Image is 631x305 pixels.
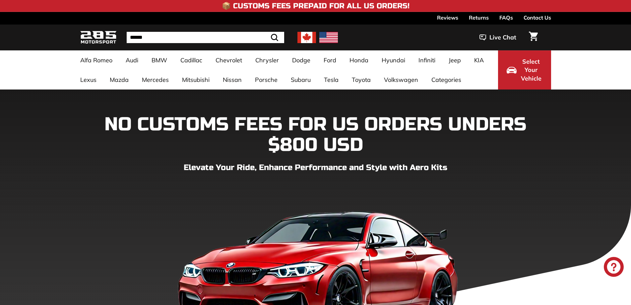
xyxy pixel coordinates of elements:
[602,257,626,278] inbox-online-store-chat: Shopify online store chat
[425,70,468,90] a: Categories
[437,12,458,23] a: Reviews
[343,50,375,70] a: Honda
[285,50,317,70] a: Dodge
[80,114,551,155] h1: NO CUSTOMS FEES FOR US ORDERS UNDERS $800 USD
[469,12,489,23] a: Returns
[216,70,248,90] a: Nissan
[249,50,285,70] a: Chrysler
[80,30,117,45] img: Logo_285_Motorsport_areodynamics_components
[74,50,119,70] a: Alfa Romeo
[80,162,551,174] p: Elevate Your Ride, Enhance Performance and Style with Aero Kits
[127,32,284,43] input: Search
[377,70,425,90] a: Volkswagen
[468,50,490,70] a: KIA
[222,2,410,10] h4: 📦 Customs Fees Prepaid for All US Orders!
[520,57,542,83] span: Select Your Vehicle
[471,29,525,46] button: Live Chat
[317,70,345,90] a: Tesla
[174,50,209,70] a: Cadillac
[498,50,551,90] button: Select Your Vehicle
[103,70,135,90] a: Mazda
[375,50,412,70] a: Hyundai
[284,70,317,90] a: Subaru
[345,70,377,90] a: Toyota
[489,33,516,42] span: Live Chat
[412,50,442,70] a: Infiniti
[442,50,468,70] a: Jeep
[248,70,284,90] a: Porsche
[145,50,174,70] a: BMW
[175,70,216,90] a: Mitsubishi
[525,26,542,49] a: Cart
[74,70,103,90] a: Lexus
[135,70,175,90] a: Mercedes
[209,50,249,70] a: Chevrolet
[524,12,551,23] a: Contact Us
[317,50,343,70] a: Ford
[119,50,145,70] a: Audi
[499,12,513,23] a: FAQs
